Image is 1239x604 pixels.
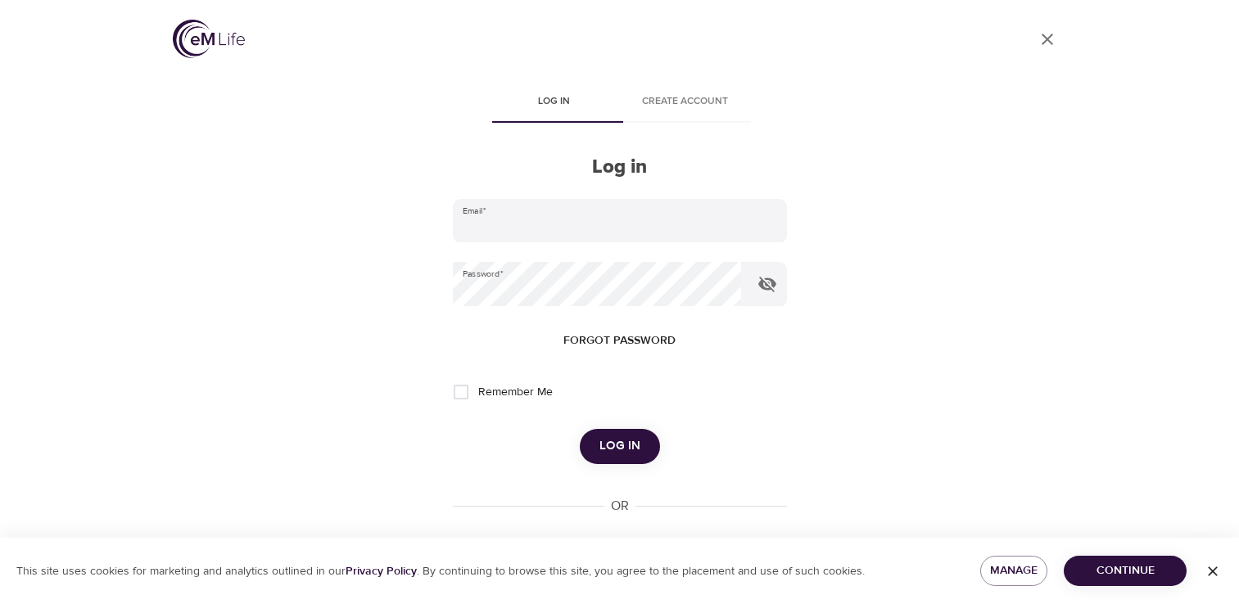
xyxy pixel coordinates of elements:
[1077,561,1173,581] span: Continue
[557,326,682,356] button: Forgot password
[499,93,610,110] span: Log in
[630,93,741,110] span: Create account
[1064,556,1187,586] button: Continue
[980,556,1048,586] button: Manage
[453,83,787,123] div: disabled tabs example
[173,20,245,58] img: logo
[599,435,640,457] span: Log in
[604,497,635,516] div: OR
[453,156,787,179] h2: Log in
[993,561,1035,581] span: Manage
[1028,20,1067,59] a: close
[478,384,553,401] span: Remember Me
[563,331,676,351] span: Forgot password
[580,429,660,463] button: Log in
[346,564,417,579] a: Privacy Policy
